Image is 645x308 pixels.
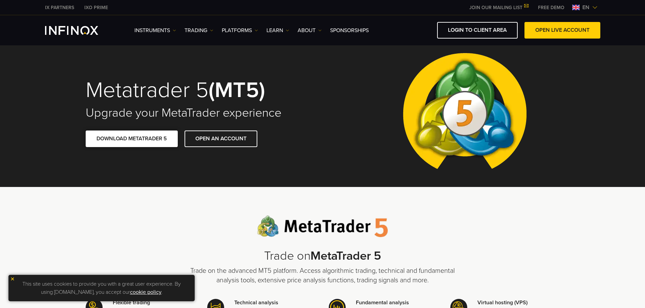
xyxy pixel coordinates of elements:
span: en [580,3,592,11]
p: Trade on the advanced MT5 platform. Access algorithmic trading, technical and fundamental analysi... [187,266,458,285]
a: ABOUT [298,26,322,34]
strong: (MT5) [209,77,265,103]
p: This site uses cookies to provide you with a great user experience. By using [DOMAIN_NAME], you a... [12,278,191,298]
a: OPEN LIVE ACCOUNT [524,22,600,39]
a: cookie policy [130,289,162,295]
a: INFINOX [79,4,113,11]
a: INFINOX [40,4,79,11]
a: PLATFORMS [222,26,258,34]
a: INFINOX Logo [45,26,114,35]
img: yellow close icon [10,277,15,281]
a: DOWNLOAD METATRADER 5 [86,131,178,147]
a: OPEN AN ACCOUNT [185,131,257,147]
img: Meta Trader 5 [397,39,532,187]
a: SPONSORSHIPS [330,26,369,34]
a: LOGIN TO CLIENT AREA [437,22,518,39]
strong: Fundamental analysis [356,299,409,306]
h1: Metatrader 5 [86,79,313,102]
strong: Flexible trading [113,299,150,306]
a: Learn [266,26,289,34]
a: JOIN OUR MAILING LIST [464,5,533,10]
strong: Virtual hosting (VPS) [477,299,528,306]
strong: Technical analysis [234,299,278,306]
h2: Trade on [187,249,458,263]
img: Meta Trader 5 logo [257,215,388,237]
a: INFINOX MENU [533,4,569,11]
a: Instruments [134,26,176,34]
strong: MetaTrader 5 [310,248,381,263]
a: TRADING [185,26,213,34]
h2: Upgrade your MetaTrader experience [86,105,313,120]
